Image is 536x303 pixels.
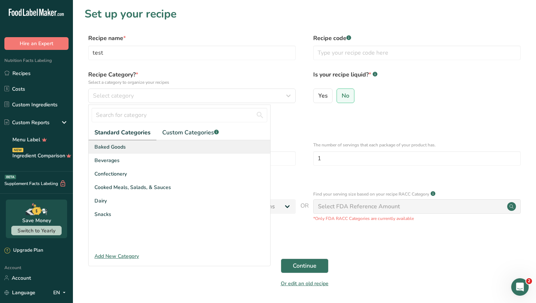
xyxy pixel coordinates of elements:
input: Type your recipe code here [313,46,521,60]
div: Hire an Expert Services [11,172,135,185]
div: Recent message [15,92,131,99]
div: Select FDA Reference Amount [318,202,400,211]
div: [PERSON_NAME] [32,110,75,118]
h1: Set up your recipe [85,6,524,22]
input: Search for category [92,108,267,122]
div: How to Print Your Labels & Choose the Right Printer [11,185,135,206]
div: Profile image for AyaRate your conversation[PERSON_NAME]•20h ago [8,97,138,123]
div: NEW [12,148,23,152]
label: Recipe Category? [88,70,296,86]
div: Send us a message [15,134,122,141]
div: Send us a message [7,127,139,147]
div: Save Money [22,217,51,224]
img: Profile image for Reem [92,12,106,26]
div: EN [53,288,69,297]
span: Continue [293,261,316,270]
span: Custom Categories [162,128,219,137]
p: Find your serving size based on your recipe RACC Category [313,191,429,197]
a: Or edit an old recipe [281,280,329,287]
div: How to Print Your Labels & Choose the Right Printer [15,188,122,204]
button: Switch to Yearly [11,226,62,235]
button: Hire an Expert [4,37,69,50]
span: Search for help [15,158,59,166]
div: How Subscription Upgrades Work on [DOMAIN_NAME] [11,206,135,228]
span: Rate your conversation [32,103,100,109]
img: Profile image for Aya [15,103,30,117]
span: Snacks [94,210,111,218]
p: Select a category to organize your recipes [88,79,296,86]
span: Messages [42,245,67,251]
span: Switch to Yearly [18,227,55,234]
button: Help [73,227,109,256]
div: Close [125,12,139,25]
div: Hire an Expert Services [15,175,122,182]
span: 2 [526,278,532,284]
span: Baked Goods [94,143,126,151]
a: Language [4,286,35,299]
span: No [342,92,349,99]
img: Profile image for Aya [106,12,120,26]
div: Upgrade Plan [4,247,43,254]
p: How can we help? [15,64,131,76]
button: Select category [88,88,296,103]
iframe: Intercom live chat [511,278,529,296]
span: OR [300,201,309,222]
span: Standard Categories [94,128,151,137]
span: Yes [318,92,328,99]
button: Continue [281,259,329,273]
div: • 20h ago [76,110,100,118]
p: *Only FDA RACC Categories are currently available [313,215,521,222]
span: Home [10,245,26,251]
p: The number of servings that each package of your product has. [313,142,521,148]
span: Select category [93,91,134,100]
span: Dairy [94,197,107,205]
label: Is your recipe liquid? [313,70,521,86]
img: Profile image for Rachelle [78,12,93,26]
div: How Subscription Upgrades Work on [DOMAIN_NAME] [15,209,122,225]
span: Cooked Meals, Salads, & Sauces [94,184,171,191]
span: Beverages [94,157,120,164]
img: logo [15,16,63,23]
div: Recent messageProfile image for AyaRate your conversation[PERSON_NAME]•20h ago [7,86,139,124]
button: Search for help [11,154,135,169]
label: Recipe name [88,34,296,43]
div: BETA [5,175,16,179]
span: Help [85,245,97,251]
span: Confectionery [94,170,127,178]
button: Messages [36,227,73,256]
span: News [121,245,135,251]
div: Custom Reports [4,119,50,126]
p: Hi [PERSON_NAME] [15,52,131,64]
div: Add New Category [89,252,270,260]
label: Recipe code [313,34,521,43]
button: News [109,227,146,256]
input: Type your recipe name here [88,46,296,60]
